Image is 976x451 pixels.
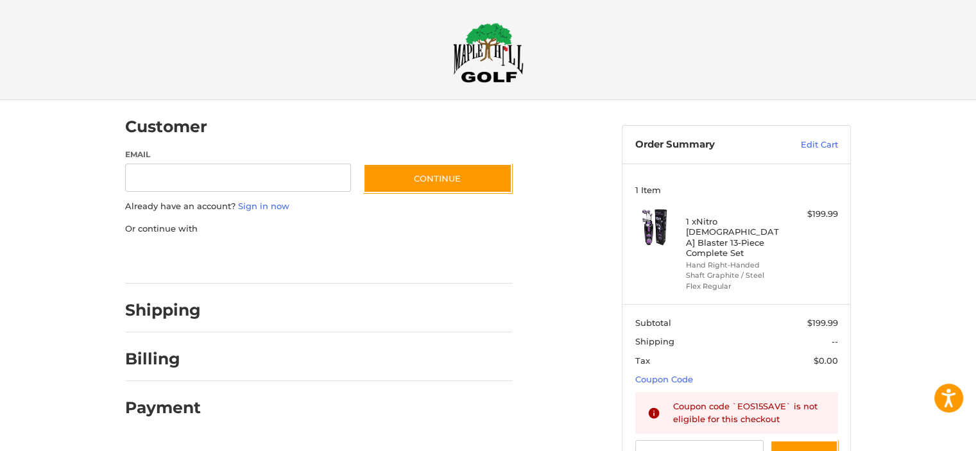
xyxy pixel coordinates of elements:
span: Subtotal [635,318,671,328]
li: Flex Regular [686,281,784,292]
span: $199.99 [807,318,838,328]
p: Already have an account? [125,200,512,213]
iframe: PayPal-paypal [121,248,218,271]
h3: Order Summary [635,139,773,151]
img: Maple Hill Golf [453,22,524,83]
a: Sign in now [238,201,289,211]
li: Shaft Graphite / Steel [686,270,784,281]
label: Email [125,149,351,160]
p: Or continue with [125,223,512,235]
iframe: PayPal-paylater [230,248,326,271]
h4: 1 x Nitro [DEMOGRAPHIC_DATA] Blaster 13-Piece Complete Set [686,216,784,258]
button: Continue [363,164,512,193]
li: Hand Right-Handed [686,260,784,271]
h3: 1 Item [635,185,838,195]
a: Edit Cart [773,139,838,151]
h2: Billing [125,349,200,369]
a: Coupon Code [635,374,693,384]
h2: Payment [125,398,201,418]
span: $0.00 [814,355,838,366]
span: Shipping [635,336,674,346]
h2: Customer [125,117,207,137]
iframe: PayPal-venmo [339,248,435,271]
div: $199.99 [787,208,838,221]
div: Coupon code `EOS15SAVE` is not eligible for this checkout [673,400,826,425]
h2: Shipping [125,300,201,320]
span: -- [832,336,838,346]
span: Tax [635,355,650,366]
